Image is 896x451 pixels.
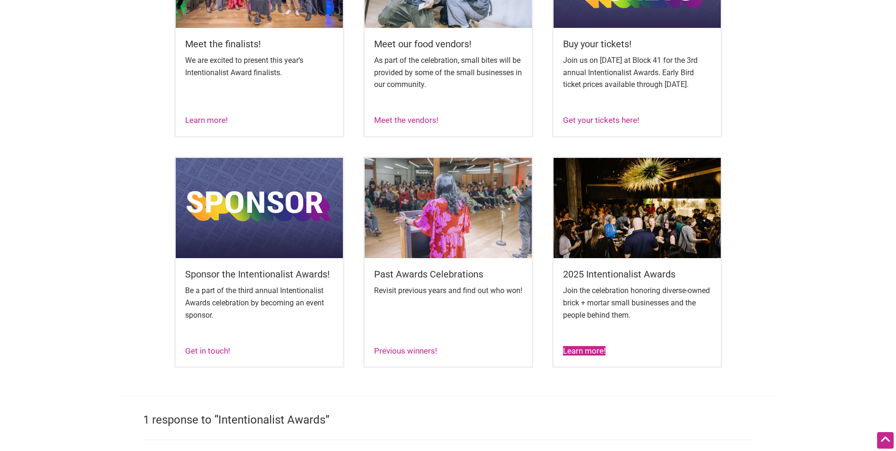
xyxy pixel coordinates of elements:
[563,54,711,91] p: Join us on [DATE] at Block 41 for the 3rd annual Intentionalist Awards. Early Bird ticket prices ...
[374,346,437,356] a: Previous winners!
[143,412,753,428] h2: 1 response to “Intentionalist Awards”
[563,268,711,281] h5: 2025 Intentionalist Awards
[185,54,333,78] p: We are excited to present this year’s Intentionalist Award finalists.
[374,37,522,51] h5: Meet our food vendors!
[563,115,639,125] a: Get your tickets here!
[563,285,711,321] p: Join the celebration honoring diverse-owned brick + mortar small businesses and the people behind...
[374,115,438,125] a: Meet the vendors!
[185,268,333,281] h5: Sponsor the Intentionalist Awards!
[185,37,333,51] h5: Meet the finalists!
[185,285,333,321] p: Be a part of the third annual Intentionalist Awards celebration by becoming an event sponsor.
[374,54,522,91] p: As part of the celebration, small bites will be provided by some of the small businesses in our c...
[877,432,894,449] div: Scroll Back to Top
[563,346,606,356] a: Learn more!
[185,346,230,356] a: Get in touch!
[563,37,711,51] h5: Buy your tickets!
[185,115,228,125] a: Learn more!
[374,285,522,297] p: Revisit previous years and find out who won!
[374,268,522,281] h5: Past Awards Celebrations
